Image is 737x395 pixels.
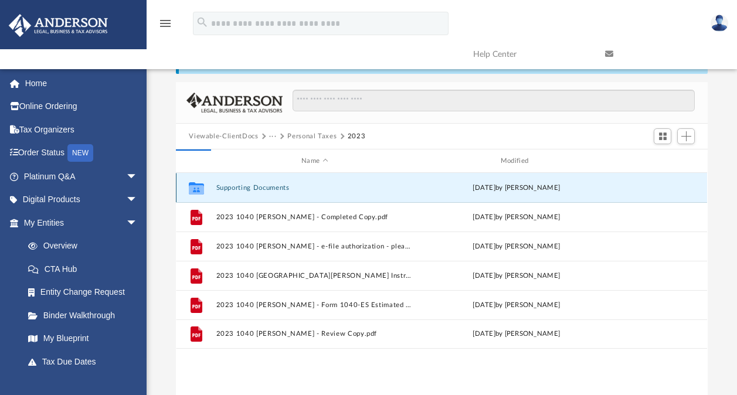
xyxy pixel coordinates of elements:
div: id [620,156,702,166]
a: Entity Change Request [16,281,155,304]
button: 2023 1040 [PERSON_NAME] - e-file authorization - please sign.pdf [216,243,413,250]
i: search [196,16,209,29]
input: Search files and folders [293,90,695,112]
div: [DATE] by [PERSON_NAME] [418,212,615,223]
div: NEW [67,144,93,162]
a: Home [8,71,155,95]
span: arrow_drop_down [126,211,150,235]
button: ··· [269,131,277,142]
button: 2023 [348,131,366,142]
a: Help Center [464,31,596,77]
div: [DATE] by [PERSON_NAME] [418,271,615,281]
a: My Entitiesarrow_drop_down [8,211,155,234]
div: [DATE] by [PERSON_NAME] [418,183,615,193]
span: arrow_drop_down [126,188,150,212]
a: Tax Due Dates [16,350,155,373]
div: Modified [418,156,615,166]
img: Anderson Advisors Platinum Portal [5,14,111,37]
a: Order StatusNEW [8,141,155,165]
a: Overview [16,234,155,258]
button: 2023 1040 [PERSON_NAME] - Review Copy.pdf [216,330,413,338]
button: 2023 1040 [GEOGRAPHIC_DATA][PERSON_NAME] Instructions.pdf [216,272,413,280]
button: Add [677,128,695,145]
span: arrow_drop_down [126,165,150,189]
a: menu [158,22,172,30]
div: Name [216,156,413,166]
a: Online Ordering [8,95,155,118]
div: [DATE] by [PERSON_NAME] [418,241,615,252]
button: Personal Taxes [287,131,337,142]
i: menu [158,16,172,30]
button: 2023 1040 [PERSON_NAME] - Completed Copy.pdf [216,213,413,221]
button: Viewable-ClientDocs [189,131,258,142]
a: Platinum Q&Aarrow_drop_down [8,165,155,188]
button: Supporting Documents [216,184,413,192]
img: User Pic [711,15,728,32]
a: CTA Hub [16,257,155,281]
a: Binder Walkthrough [16,304,155,327]
div: [DATE] by [PERSON_NAME] [418,300,615,311]
div: id [181,156,210,166]
div: [DATE] by [PERSON_NAME] [418,329,615,339]
a: Tax Organizers [8,118,155,141]
a: Digital Productsarrow_drop_down [8,188,155,212]
button: Switch to Grid View [654,128,671,145]
a: My Blueprint [16,327,150,350]
button: 2023 1040 [PERSON_NAME] - Form 1040-ES Estimated Tax Payment.pdf [216,301,413,309]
